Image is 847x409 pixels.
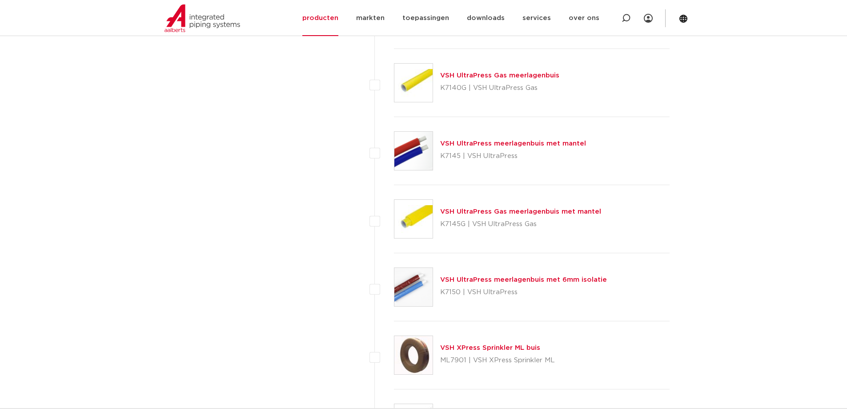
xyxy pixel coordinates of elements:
[440,208,601,215] a: VSH UltraPress Gas meerlagenbuis met mantel
[394,200,433,238] img: Thumbnail for VSH UltraPress Gas meerlagenbuis met mantel
[440,140,586,147] a: VSH UltraPress meerlagenbuis met mantel
[394,64,433,102] img: Thumbnail for VSH UltraPress Gas meerlagenbuis
[440,285,607,300] p: K7150 | VSH UltraPress
[440,217,601,231] p: K7145G | VSH UltraPress Gas
[440,149,586,163] p: K7145 | VSH UltraPress
[394,336,433,374] img: Thumbnail for VSH XPress Sprinkler ML buis
[440,353,555,368] p: ML7901 | VSH XPress Sprinkler ML
[440,344,540,351] a: VSH XPress Sprinkler ML buis
[440,276,607,283] a: VSH UltraPress meerlagenbuis met 6mm isolatie
[440,81,559,95] p: K7140G | VSH UltraPress Gas
[394,268,433,306] img: Thumbnail for VSH UltraPress meerlagenbuis met 6mm isolatie
[394,132,433,170] img: Thumbnail for VSH UltraPress meerlagenbuis met mantel
[440,72,559,79] a: VSH UltraPress Gas meerlagenbuis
